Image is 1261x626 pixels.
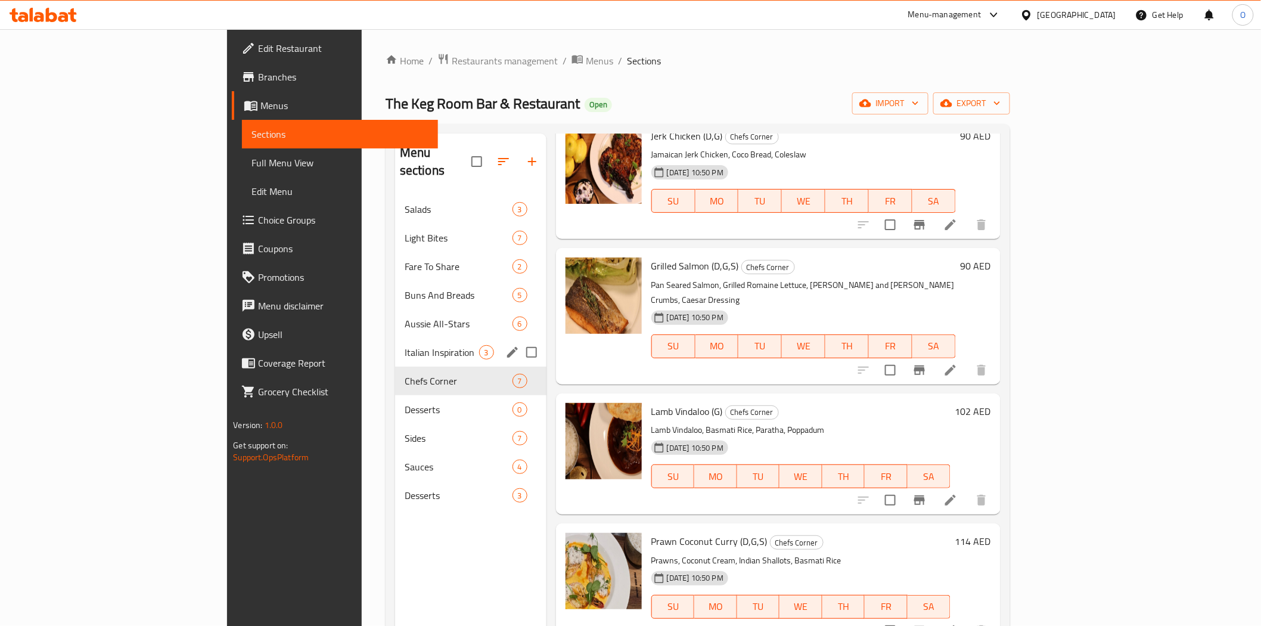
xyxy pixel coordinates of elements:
[912,334,956,358] button: SA
[694,595,737,619] button: MO
[651,595,694,619] button: SU
[967,486,996,515] button: delete
[480,347,493,358] span: 3
[566,128,642,204] img: Jerk Chicken (D,G)
[908,8,982,22] div: Menu-management
[651,334,695,358] button: SU
[405,374,513,388] span: Chefs Corner
[651,464,694,488] button: SU
[265,417,283,433] span: 1.0.0
[737,464,780,488] button: TU
[405,288,513,302] div: Buns And Breads
[405,460,513,474] span: Sauces
[869,598,903,615] span: FR
[878,358,903,383] span: Select to update
[961,258,991,274] h6: 90 AED
[489,147,518,176] span: Sort sections
[233,417,262,433] span: Version:
[232,263,437,292] a: Promotions
[586,54,613,68] span: Menus
[258,241,428,256] span: Coupons
[700,337,734,355] span: MO
[695,334,739,358] button: MO
[627,54,661,68] span: Sections
[513,231,527,245] div: items
[232,292,437,320] a: Menu disclaimer
[513,490,527,501] span: 3
[386,53,1010,69] nav: breadcrumb
[725,130,779,144] div: Chefs Corner
[917,193,951,210] span: SA
[662,167,728,178] span: [DATE] 10:50 PM
[618,54,622,68] li: /
[825,189,869,213] button: TH
[779,595,822,619] button: WE
[513,376,527,387] span: 7
[518,147,546,176] button: Add section
[695,189,739,213] button: MO
[852,92,928,114] button: import
[513,404,527,416] span: 0
[869,468,903,485] span: FR
[405,317,513,331] span: Aussie All-Stars
[251,156,428,170] span: Full Menu View
[651,278,956,308] p: Pan Seared Salmon, Grilled Romaine Lettuce, [PERSON_NAME] and [PERSON_NAME] Crumbs, Caesar Dressing
[912,468,946,485] span: SA
[905,486,934,515] button: Branch-specific-item
[862,96,919,111] span: import
[738,189,782,213] button: TU
[585,98,612,112] div: Open
[513,288,527,302] div: items
[513,233,527,244] span: 7
[513,204,527,215] span: 3
[827,468,861,485] span: TH
[782,189,825,213] button: WE
[725,405,779,420] div: Chefs Corner
[395,367,546,395] div: Chefs Corner7
[662,442,728,454] span: [DATE] 10:50 PM
[513,433,527,444] span: 7
[943,96,1001,111] span: export
[726,130,778,144] span: Chefs Corner
[258,385,428,399] span: Grocery Checklist
[743,193,777,210] span: TU
[787,337,821,355] span: WE
[737,595,780,619] button: TU
[395,190,546,515] nav: Menu sections
[395,424,546,453] div: Sides7
[452,54,558,68] span: Restaurants management
[585,100,612,110] span: Open
[395,453,546,481] div: Sauces4
[908,595,951,619] button: SA
[651,423,951,438] p: Lamb Vindaloo, Basmati Rice, Paratha, Poppadum
[395,309,546,338] div: Aussie All-Stars6
[405,431,513,445] span: Sides
[865,595,908,619] button: FR
[742,598,775,615] span: TU
[699,468,732,485] span: MO
[258,70,428,84] span: Branches
[405,231,513,245] span: Light Bites
[395,195,546,224] div: Salads3
[779,464,822,488] button: WE
[912,189,956,213] button: SA
[961,128,991,144] h6: 90 AED
[232,349,437,377] a: Coverage Report
[405,202,513,216] span: Salads
[967,356,996,385] button: delete
[242,177,437,206] a: Edit Menu
[258,327,428,342] span: Upsell
[513,290,527,301] span: 5
[771,536,823,550] span: Chefs Corner
[955,403,991,420] h6: 102 AED
[651,257,739,275] span: Grilled Salmon (D,G,S)
[513,488,527,503] div: items
[504,343,521,361] button: edit
[662,312,728,323] span: [DATE] 10:50 PM
[395,281,546,309] div: Buns And Breads5
[955,533,991,550] h6: 114 AED
[651,402,723,420] span: Lamb Vindaloo (G)
[258,213,428,227] span: Choice Groups
[395,395,546,424] div: Desserts0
